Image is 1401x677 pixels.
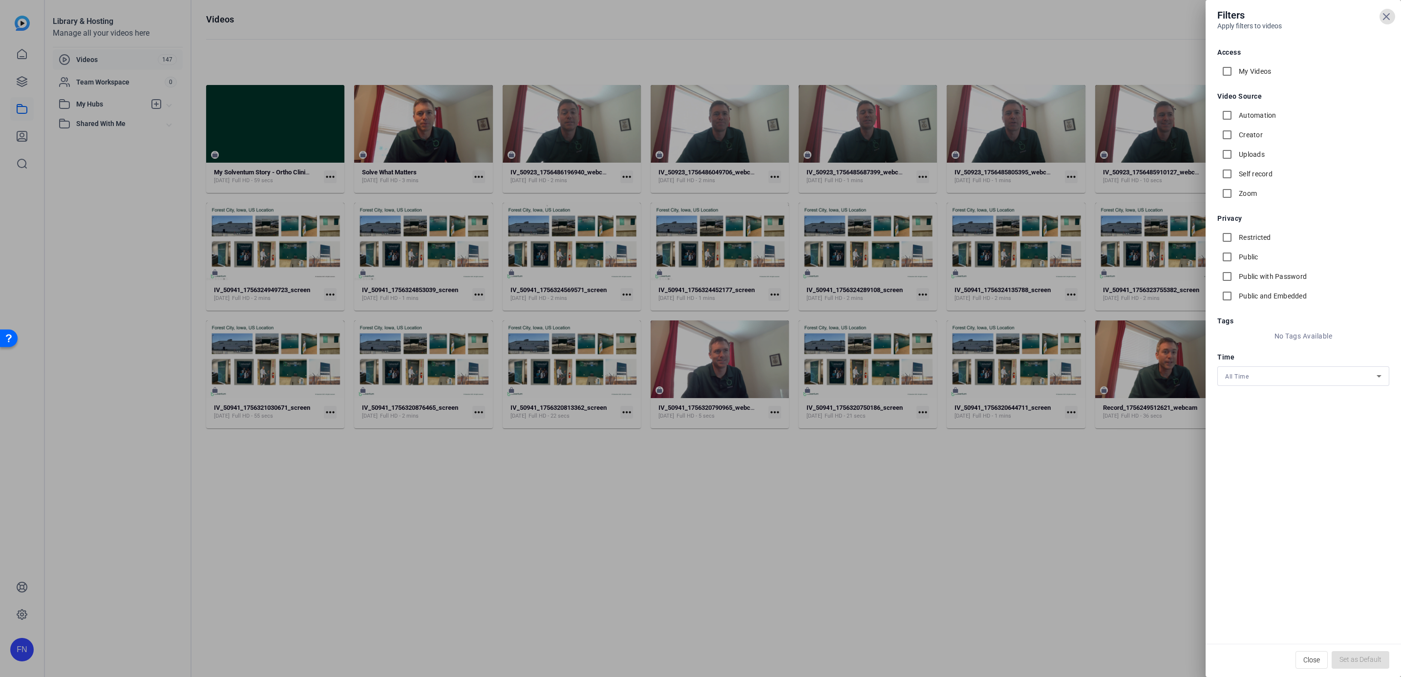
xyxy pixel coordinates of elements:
[1217,49,1389,56] h5: Access
[1217,317,1389,324] h5: Tags
[1237,233,1271,242] label: Restricted
[1225,373,1249,380] span: All Time
[1237,149,1265,159] label: Uploads
[1217,330,1389,342] p: No Tags Available
[1237,272,1307,281] label: Public with Password
[1237,110,1276,120] label: Automation
[1217,22,1389,29] h6: Apply filters to videos
[1237,169,1273,179] label: Self record
[1295,651,1328,669] button: Close
[1237,189,1257,198] label: Zoom
[1217,93,1389,100] h5: Video Source
[1217,215,1389,222] h5: Privacy
[1237,66,1271,76] label: My Videos
[1303,651,1320,669] span: Close
[1237,130,1263,140] label: Creator
[1237,291,1307,301] label: Public and Embedded
[1237,252,1258,262] label: Public
[1217,354,1389,360] h5: Time
[1217,8,1389,22] h4: Filters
